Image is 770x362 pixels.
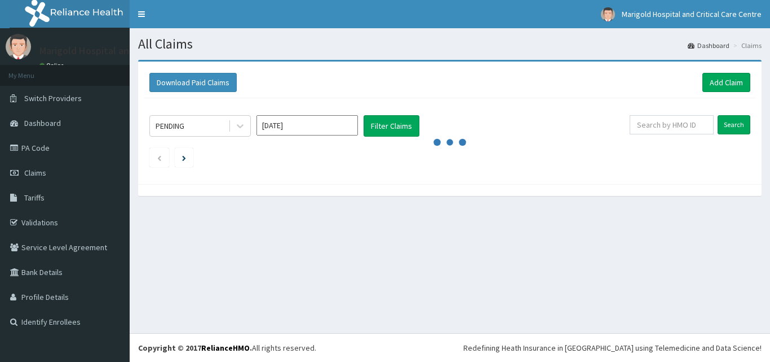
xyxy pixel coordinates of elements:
[630,115,714,134] input: Search by HMO ID
[6,34,31,59] img: User Image
[702,73,750,92] a: Add Claim
[156,120,184,132] div: PENDING
[24,168,46,178] span: Claims
[688,41,729,50] a: Dashboard
[149,73,237,92] button: Download Paid Claims
[182,152,186,163] a: Next page
[718,115,750,134] input: Search
[731,41,762,50] li: Claims
[256,115,358,136] input: Select Month and Year
[201,343,250,353] a: RelianceHMO
[39,46,223,56] p: Marigold Hospital and Critical Care Centre
[157,152,162,163] a: Previous page
[24,93,82,103] span: Switch Providers
[601,7,615,21] img: User Image
[622,9,762,19] span: Marigold Hospital and Critical Care Centre
[130,333,770,362] footer: All rights reserved.
[24,118,61,128] span: Dashboard
[463,342,762,354] div: Redefining Heath Insurance in [GEOGRAPHIC_DATA] using Telemedicine and Data Science!
[39,62,67,69] a: Online
[138,343,252,353] strong: Copyright © 2017 .
[138,37,762,51] h1: All Claims
[433,125,467,159] svg: audio-loading
[24,193,45,203] span: Tariffs
[364,115,419,137] button: Filter Claims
